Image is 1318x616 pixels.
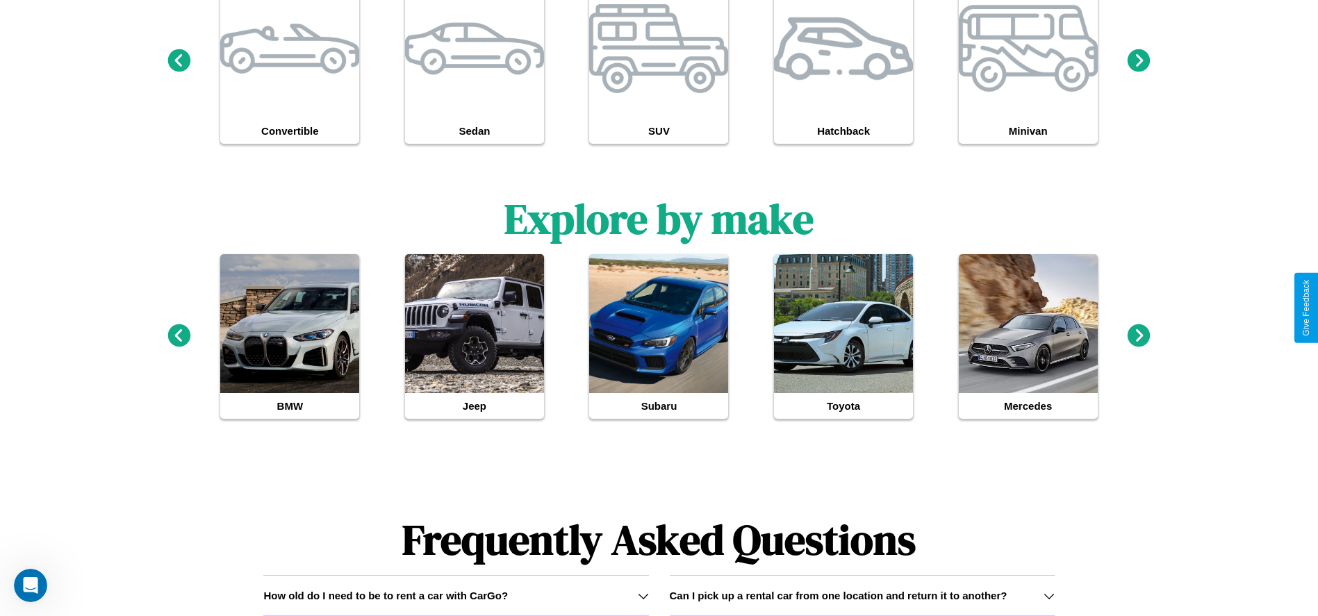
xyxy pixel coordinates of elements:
[959,118,1098,144] h4: Minivan
[14,569,47,602] iframe: Intercom live chat
[405,393,544,419] h4: Jeep
[263,504,1054,575] h1: Frequently Asked Questions
[1301,280,1311,336] div: Give Feedback
[774,393,913,419] h4: Toyota
[263,590,508,601] h3: How old do I need to be to rent a car with CarGo?
[670,590,1007,601] h3: Can I pick up a rental car from one location and return it to another?
[959,393,1098,419] h4: Mercedes
[220,118,359,144] h4: Convertible
[589,118,728,144] h4: SUV
[774,118,913,144] h4: Hatchback
[405,118,544,144] h4: Sedan
[504,190,814,247] h1: Explore by make
[220,393,359,419] h4: BMW
[589,393,728,419] h4: Subaru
